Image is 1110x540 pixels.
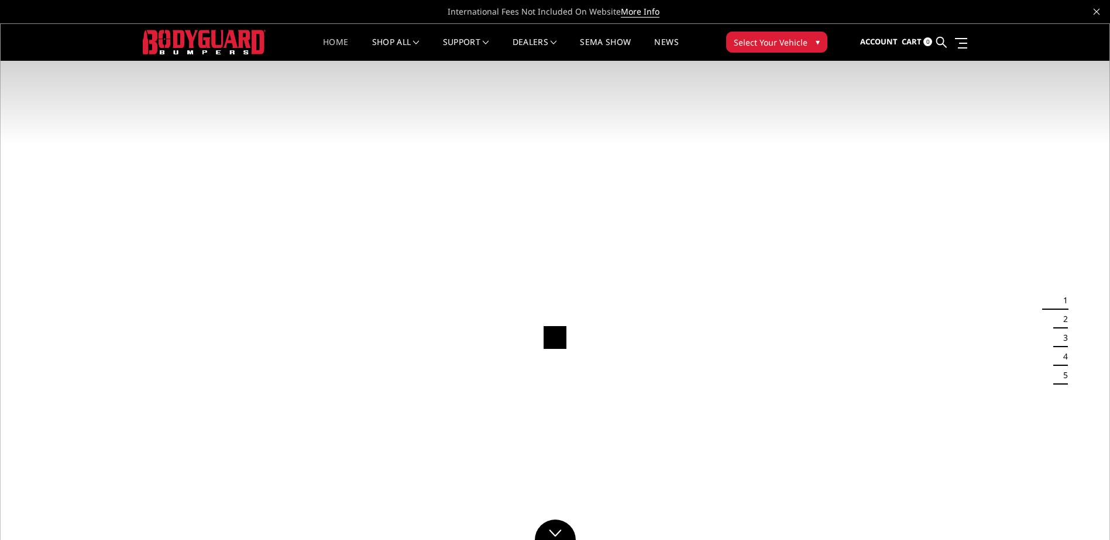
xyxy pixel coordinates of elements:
span: ▾ [816,36,820,48]
a: Home [323,38,348,61]
a: Click to Down [535,520,576,540]
button: 4 of 5 [1056,347,1068,366]
a: Dealers [513,38,557,61]
button: Select Your Vehicle [726,32,827,53]
button: 2 of 5 [1056,310,1068,328]
button: 1 of 5 [1056,291,1068,310]
img: BODYGUARD BUMPERS [143,30,266,54]
a: SEMA Show [580,38,631,61]
button: 3 of 5 [1056,328,1068,347]
a: shop all [372,38,420,61]
button: 5 of 5 [1056,366,1068,385]
a: Account [860,26,898,58]
span: Select Your Vehicle [734,36,807,49]
a: Support [443,38,489,61]
a: Cart 0 [902,26,932,58]
a: News [654,38,678,61]
span: Account [860,36,898,47]
span: Cart [902,36,922,47]
span: 0 [923,37,932,46]
a: More Info [621,6,659,18]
